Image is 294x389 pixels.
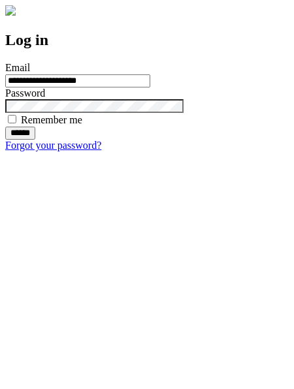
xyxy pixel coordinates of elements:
label: Remember me [21,114,82,125]
img: logo-4e3dc11c47720685a147b03b5a06dd966a58ff35d612b21f08c02c0306f2b779.png [5,5,16,16]
label: Password [5,87,45,99]
label: Email [5,62,30,73]
a: Forgot your password? [5,140,101,151]
h2: Log in [5,31,289,49]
